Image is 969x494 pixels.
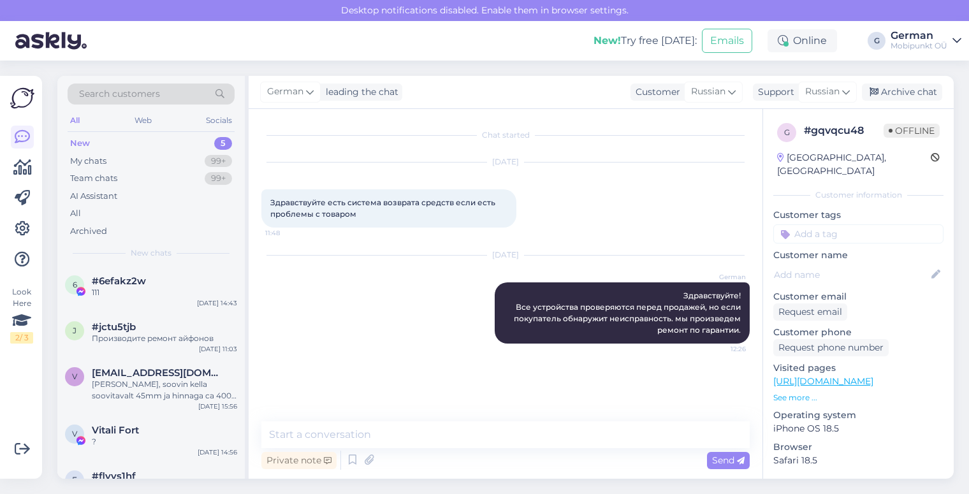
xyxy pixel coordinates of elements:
[72,372,77,381] span: v
[132,112,154,129] div: Web
[753,85,794,99] div: Support
[698,272,746,282] span: German
[92,436,237,447] div: ?
[73,326,76,335] span: j
[267,85,303,99] span: German
[92,321,136,333] span: #jctu5tjb
[773,361,943,375] p: Visited pages
[199,344,237,354] div: [DATE] 11:03
[72,475,77,484] span: f
[773,339,889,356] div: Request phone number
[768,29,837,52] div: Online
[594,33,697,48] div: Try free [DATE]:
[774,268,929,282] input: Add name
[73,280,77,289] span: 6
[868,32,885,50] div: G
[270,198,497,219] span: Здравствуйте есть система возврата средств если есть проблемы с товаром
[891,31,947,41] div: German
[712,454,745,466] span: Send
[198,402,237,411] div: [DATE] 15:56
[70,172,117,185] div: Team chats
[72,429,77,439] span: V
[773,303,847,321] div: Request email
[265,228,313,238] span: 11:48
[92,287,237,298] div: 111
[884,124,940,138] span: Offline
[691,85,725,99] span: Russian
[205,172,232,185] div: 99+
[10,86,34,110] img: Askly Logo
[203,112,235,129] div: Socials
[205,155,232,168] div: 99+
[321,85,398,99] div: leading the chat
[773,249,943,262] p: Customer name
[804,123,884,138] div: # gqvqcu48
[702,29,752,53] button: Emails
[630,85,680,99] div: Customer
[92,275,146,287] span: #6efakz2w
[131,247,171,259] span: New chats
[862,84,942,101] div: Archive chat
[261,129,750,141] div: Chat started
[773,189,943,201] div: Customer information
[92,333,237,344] div: Производите ремонт айфонов
[773,454,943,467] p: Safari 18.5
[773,440,943,454] p: Browser
[773,224,943,243] input: Add a tag
[773,409,943,422] p: Operating system
[773,208,943,222] p: Customer tags
[70,225,107,238] div: Archived
[70,190,117,203] div: AI Assistant
[10,286,33,344] div: Look Here
[70,155,106,168] div: My chats
[773,290,943,303] p: Customer email
[70,137,90,150] div: New
[891,31,961,51] a: GermanMobipunkt OÜ
[214,137,232,150] div: 5
[79,87,160,101] span: Search customers
[198,447,237,457] div: [DATE] 14:56
[70,207,81,220] div: All
[92,367,224,379] span: vjatseslav.esnar@mail.ee
[594,34,621,47] b: New!
[773,326,943,339] p: Customer phone
[197,298,237,308] div: [DATE] 14:43
[92,379,237,402] div: [PERSON_NAME], soovin kella soovitavalt 45mm ja hinnaga ca 400 eur, et [PERSON_NAME] pealt kõned ...
[261,249,750,261] div: [DATE]
[773,375,873,387] a: [URL][DOMAIN_NAME]
[68,112,82,129] div: All
[92,425,139,436] span: Vitali Fort
[698,344,746,354] span: 12:26
[92,470,136,482] span: #flvvs1hf
[805,85,840,99] span: Russian
[261,452,337,469] div: Private note
[777,151,931,178] div: [GEOGRAPHIC_DATA], [GEOGRAPHIC_DATA]
[261,156,750,168] div: [DATE]
[773,392,943,403] p: See more ...
[891,41,947,51] div: Mobipunkt OÜ
[784,127,790,137] span: g
[10,332,33,344] div: 2 / 3
[773,422,943,435] p: iPhone OS 18.5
